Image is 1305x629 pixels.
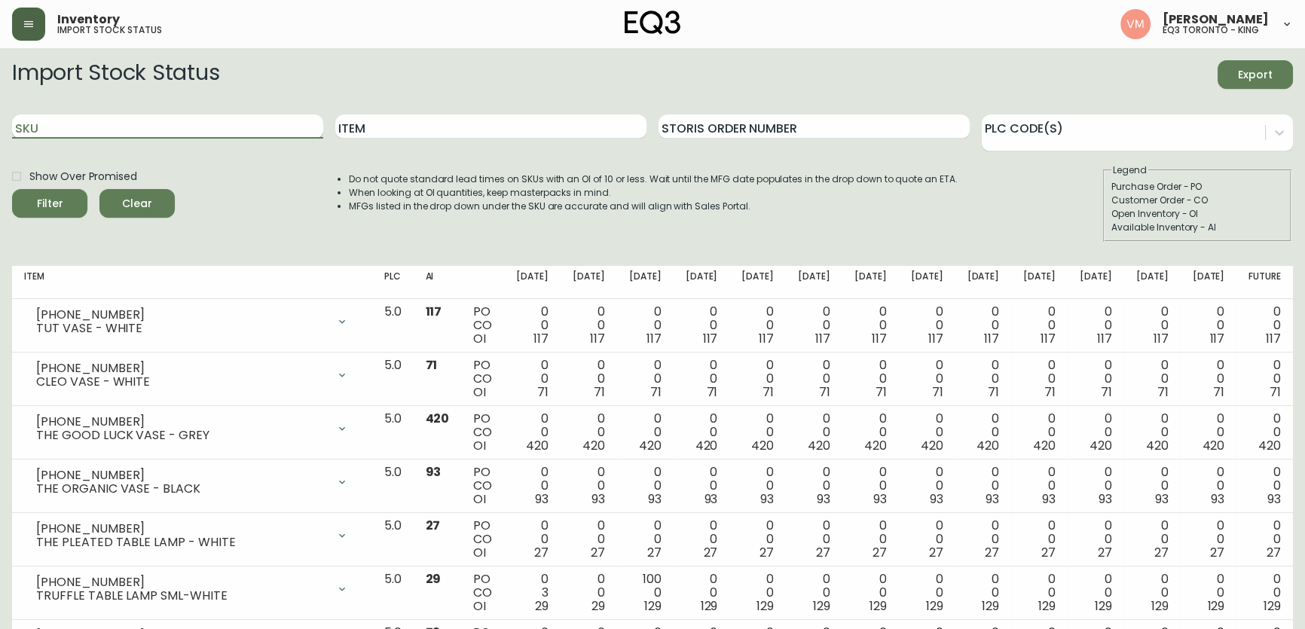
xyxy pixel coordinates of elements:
[967,519,999,560] div: 0 0
[984,330,999,347] span: 117
[1023,305,1056,346] div: 0 0
[534,544,549,561] span: 27
[817,490,830,508] span: 93
[425,570,441,588] span: 29
[473,573,492,613] div: PO CO
[741,573,774,613] div: 0 0
[36,415,327,429] div: [PHONE_NUMBER]
[816,544,830,561] span: 27
[873,544,887,561] span: 27
[36,482,327,496] div: THE ORGANIC VASE - BLACK
[12,60,219,89] h2: Import Stock Status
[1023,519,1056,560] div: 0 0
[1038,597,1056,615] span: 129
[12,266,372,299] th: Item
[798,412,830,453] div: 0 0
[1163,14,1269,26] span: [PERSON_NAME]
[1111,194,1283,207] div: Customer Order - CO
[1080,359,1112,399] div: 0 0
[516,359,549,399] div: 0 0
[516,519,549,560] div: 0 0
[695,437,717,454] span: 420
[1266,330,1281,347] span: 117
[1124,266,1181,299] th: [DATE]
[686,466,718,506] div: 0 0
[1207,597,1224,615] span: 129
[763,383,774,401] span: 71
[686,359,718,399] div: 0 0
[911,466,943,506] div: 0 0
[533,330,549,347] span: 117
[1248,412,1281,453] div: 0 0
[931,383,943,401] span: 71
[473,519,492,560] div: PO CO
[516,573,549,613] div: 0 3
[1146,437,1169,454] span: 420
[967,466,999,506] div: 0 0
[1155,490,1169,508] span: 93
[473,490,486,508] span: OI
[798,305,830,346] div: 0 0
[36,429,327,442] div: THE GOOD LUCK VASE - GREY
[473,466,492,506] div: PO CO
[798,359,830,399] div: 0 0
[854,466,887,506] div: 0 0
[751,437,774,454] span: 420
[1023,359,1056,399] div: 0 0
[1211,490,1224,508] span: 93
[36,589,327,603] div: TRUFFLE TABLE LAMP SML-WHITE
[911,305,943,346] div: 0 0
[686,519,718,560] div: 0 0
[473,305,492,346] div: PO CO
[986,490,999,508] span: 93
[1023,573,1056,613] div: 0 0
[872,330,887,347] span: 117
[1236,266,1293,299] th: Future
[473,359,492,399] div: PO CO
[372,513,414,566] td: 5.0
[786,266,842,299] th: [DATE]
[1267,490,1281,508] span: 93
[854,359,887,399] div: 0 0
[1248,305,1281,346] div: 0 0
[372,353,414,406] td: 5.0
[1192,519,1224,560] div: 0 0
[24,305,360,338] div: [PHONE_NUMBER]TUT VASE - WHITE
[648,490,662,508] span: 93
[425,356,437,374] span: 71
[644,597,662,615] span: 129
[1192,466,1224,506] div: 0 0
[372,460,414,513] td: 5.0
[1154,330,1169,347] span: 117
[1192,305,1224,346] div: 0 0
[1023,412,1056,453] div: 0 0
[24,466,360,499] div: [PHONE_NUMBER]THE ORGANIC VASE - BLACK
[876,383,887,401] span: 71
[349,186,958,200] li: When looking at OI quantities, keep masterpacks in mind.
[864,437,887,454] span: 420
[1033,437,1056,454] span: 420
[1136,466,1169,506] div: 0 0
[985,544,999,561] span: 27
[535,490,549,508] span: 93
[967,412,999,453] div: 0 0
[349,200,958,213] li: MFGs listed in the drop down under the SKU are accurate and will align with Sales Portal.
[982,597,999,615] span: 129
[1267,544,1281,561] span: 27
[591,544,605,561] span: 27
[516,305,549,346] div: 0 0
[798,573,830,613] div: 0 0
[741,466,774,506] div: 0 0
[1080,573,1112,613] div: 0 0
[1202,437,1224,454] span: 420
[112,194,163,213] span: Clear
[349,173,958,186] li: Do not quote standard lead times on SKUs with an OI of 10 or less. Wait until the MFG date popula...
[955,266,1011,299] th: [DATE]
[759,330,774,347] span: 117
[561,266,617,299] th: [DATE]
[36,469,327,482] div: [PHONE_NUMBER]
[706,383,717,401] span: 71
[425,410,449,427] span: 420
[1111,180,1283,194] div: Purchase Order - PO
[686,412,718,453] div: 0 0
